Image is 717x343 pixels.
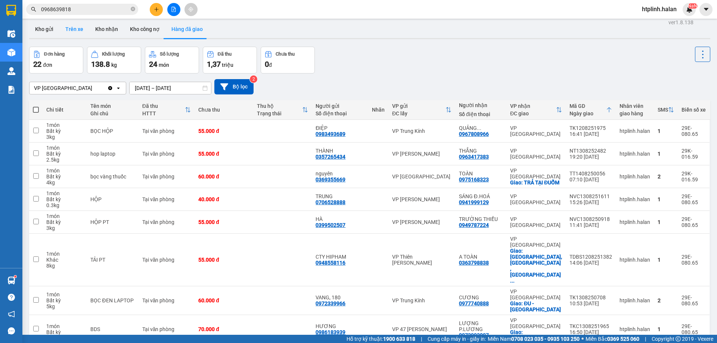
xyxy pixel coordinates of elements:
div: VP Thiên [PERSON_NAME] [392,254,451,266]
span: Miền Bắc [586,335,639,343]
img: warehouse-icon [7,277,15,284]
div: LƯỢNG P.LƯƠNG [459,320,503,332]
div: 1 món [46,190,83,196]
button: plus [150,3,163,16]
div: VP gửi [392,103,446,109]
th: Toggle SortBy [253,100,312,120]
div: 29E-080.65 [682,216,706,228]
div: 55.000 đ [198,219,249,225]
div: 0949787224 [459,222,489,228]
div: 2 [658,297,674,303]
div: 1 món [46,323,83,329]
span: đơn [43,62,52,68]
div: 19:20 [DATE] [569,154,612,160]
div: Tại văn phòng [142,196,191,202]
div: 0986183939 [316,329,345,335]
span: | [421,335,422,343]
div: 07:10 [DATE] [569,177,612,183]
div: TKC1308251965 [569,323,612,329]
img: solution-icon [7,86,15,94]
div: 5 kg [46,303,83,309]
div: 60.000 đ [198,297,249,303]
div: 0941999129 [459,199,489,205]
div: QUẢNG sallystudio TN [459,125,503,131]
div: Đã thu [218,52,232,57]
div: giao hàng [620,110,650,116]
div: 1 [658,128,674,134]
div: 29E-080.65 [682,125,706,137]
div: Số điện thoại [459,111,503,117]
div: Chi tiết [46,107,83,113]
div: TT1408250056 [569,171,612,177]
span: close-circle [131,7,135,11]
button: file-add [167,3,180,16]
div: Mã GD [569,103,606,109]
div: VP [PERSON_NAME] [392,219,451,225]
div: 1 [658,326,674,332]
img: logo-vxr [6,5,16,16]
input: Select a date range. [130,82,211,94]
div: 29E-080.65 [682,254,706,266]
div: 1 món [46,168,83,174]
div: Nhân viên [620,103,650,109]
div: 16:50 [DATE] [569,329,612,335]
div: Tại văn phòng [142,326,191,332]
span: 0 [265,60,269,69]
div: 1 món [46,213,83,219]
span: Hỗ trợ kỹ thuật: [347,335,415,343]
div: Đã thu [142,103,185,109]
div: Giao: TRẢ TẠI ĐUỔM [510,180,562,185]
th: Toggle SortBy [506,100,566,120]
div: 60.000 đ [198,174,249,180]
svg: open [115,85,121,91]
div: VP 47 [PERSON_NAME] [392,326,451,332]
input: Selected VP Định Hóa. [93,84,94,92]
div: VP [GEOGRAPHIC_DATA] [510,317,562,329]
div: Tại văn phòng [142,128,191,134]
div: Khối lượng [102,52,125,57]
div: 29E-080.65 [682,323,706,335]
div: bọc vàng thuốc [90,174,134,180]
sup: 1 [14,275,16,278]
div: 0972339966 [316,300,345,306]
div: 0972993097 [459,332,489,338]
div: VP [PERSON_NAME] [392,196,451,202]
div: VP [GEOGRAPHIC_DATA] [510,148,562,160]
div: htplinh.halan [620,219,650,225]
div: Bất kỳ [46,151,83,157]
div: SÁNG Đ.HOÁ [459,193,503,199]
div: 1 [658,196,674,202]
div: VP Trung Kính [392,128,451,134]
div: Người nhận [459,102,503,108]
div: NVC1308251611 [569,193,612,199]
div: 15:26 [DATE] [569,199,612,205]
div: Nhãn [372,107,385,113]
div: TẢI PT [90,257,134,263]
span: 138.8 [91,60,110,69]
div: 0399502507 [316,222,345,228]
div: Chưa thu [276,52,295,57]
div: 2 [658,174,674,180]
div: BỌC ĐEN LAPTOP [90,297,134,303]
div: 0357265434 [316,154,345,160]
div: CƯƠNG [459,294,503,300]
div: TK1208251975 [569,125,612,131]
span: ... [477,125,481,131]
div: VP [GEOGRAPHIC_DATA] [510,236,562,248]
button: Khối lượng138.8kg [87,47,141,74]
div: 1 món [46,122,83,128]
div: ĐIỆP [316,125,364,131]
div: TK1308250708 [569,294,612,300]
div: Tại văn phòng [142,257,191,263]
div: 1 món [46,145,83,151]
div: 70.000 đ [198,326,249,332]
span: đ [269,62,272,68]
div: Bất kỳ [46,219,83,225]
div: THẮNG [459,148,503,154]
div: VP [GEOGRAPHIC_DATA] [510,193,562,205]
sup: NaN [688,3,697,9]
span: 1,37 [207,60,221,69]
button: Kho gửi [29,20,59,38]
div: Giao: CHỢ CHÈ, PHẤN MỄ , PHÚ LƯƠNG [510,248,562,284]
span: close-circle [131,6,135,13]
